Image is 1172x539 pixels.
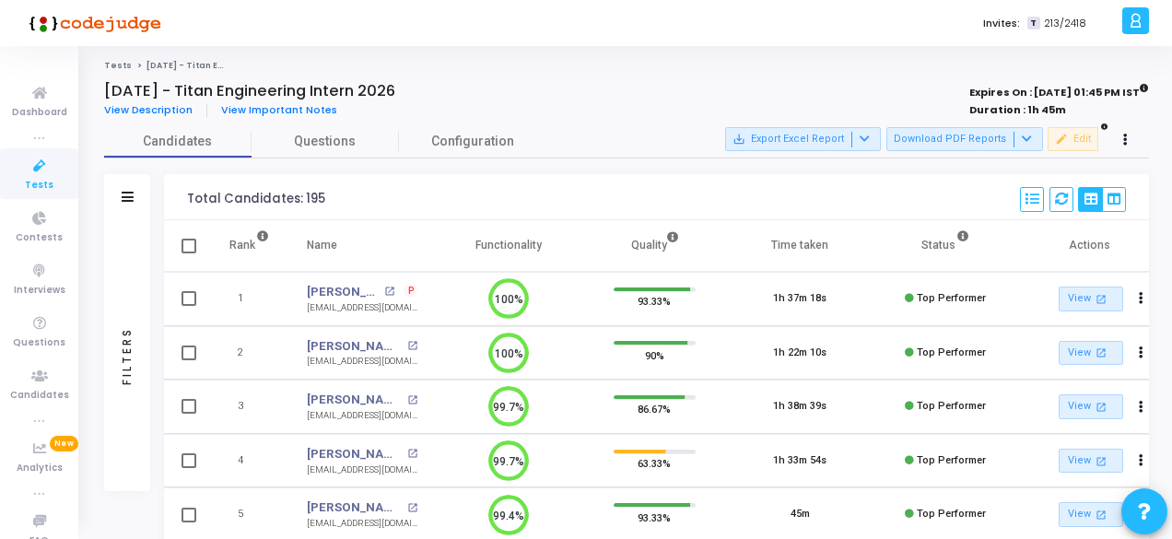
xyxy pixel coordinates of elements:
[969,80,1149,100] strong: Expires On : [DATE] 01:45 PM IST
[725,127,881,151] button: Export Excel Report
[732,133,745,146] mat-icon: save_alt
[146,60,323,71] span: [DATE] - Titan Engineering Intern 2026
[187,192,325,206] div: Total Candidates: 195
[12,105,67,121] span: Dashboard
[307,517,417,531] div: [EMAIL_ADDRESS][DOMAIN_NAME]
[773,399,826,415] div: 1h 38m 39s
[1078,187,1126,212] div: View Options
[307,409,417,423] div: [EMAIL_ADDRESS][DOMAIN_NAME]
[791,507,810,522] div: 45m
[1129,394,1154,420] button: Actions
[207,104,351,116] a: View Important Notes
[771,235,828,255] div: Time taken
[1059,341,1123,366] a: View
[104,60,132,71] a: Tests
[638,454,671,473] span: 63.33%
[16,230,63,246] span: Contests
[408,284,415,299] span: P
[104,104,207,116] a: View Description
[119,254,135,457] div: Filters
[307,463,417,477] div: [EMAIL_ADDRESS][DOMAIN_NAME]
[210,434,288,488] td: 4
[917,454,986,466] span: Top Performer
[917,292,986,304] span: Top Performer
[104,60,1149,72] nav: breadcrumb
[210,326,288,381] td: 2
[17,461,63,476] span: Analytics
[1059,287,1123,311] a: View
[10,388,69,404] span: Candidates
[1018,220,1164,272] th: Actions
[252,132,399,151] span: Questions
[407,395,417,405] mat-icon: open_in_new
[436,220,581,272] th: Functionality
[307,391,403,409] a: [PERSON_NAME]
[638,292,671,311] span: 93.33%
[1094,507,1109,522] mat-icon: open_in_new
[221,102,337,117] span: View Important Notes
[407,449,417,459] mat-icon: open_in_new
[645,346,664,364] span: 90%
[210,272,288,326] td: 1
[307,235,337,255] div: Name
[13,335,65,351] span: Questions
[407,341,417,351] mat-icon: open_in_new
[873,220,1018,272] th: Status
[969,102,1066,117] strong: Duration : 1h 45m
[407,503,417,513] mat-icon: open_in_new
[1044,16,1086,31] span: 213/2418
[307,301,417,315] div: [EMAIL_ADDRESS][DOMAIN_NAME]
[104,102,193,117] span: View Description
[1094,291,1109,307] mat-icon: open_in_new
[307,498,403,517] a: [PERSON_NAME]
[773,346,826,361] div: 1h 22m 10s
[1059,394,1123,419] a: View
[1129,340,1154,366] button: Actions
[1055,133,1068,146] mat-icon: edit
[307,445,403,463] a: [PERSON_NAME]
[104,132,252,151] span: Candidates
[917,400,986,412] span: Top Performer
[1129,287,1154,312] button: Actions
[431,132,514,151] span: Configuration
[307,355,417,369] div: [EMAIL_ADDRESS][DOMAIN_NAME]
[638,508,671,526] span: 93.33%
[210,220,288,272] th: Rank
[1027,17,1039,30] span: T
[917,346,986,358] span: Top Performer
[638,400,671,418] span: 86.67%
[1048,127,1098,151] button: Edit
[25,178,53,193] span: Tests
[307,283,380,301] a: [PERSON_NAME]
[1094,399,1109,415] mat-icon: open_in_new
[1094,345,1109,360] mat-icon: open_in_new
[104,82,395,100] h4: [DATE] - Titan Engineering Intern 2026
[886,127,1043,151] button: Download PDF Reports
[307,337,403,356] a: [PERSON_NAME] [PERSON_NAME]
[1059,502,1123,527] a: View
[23,5,161,41] img: logo
[773,453,826,469] div: 1h 33m 54s
[581,220,727,272] th: Quality
[14,283,65,299] span: Interviews
[384,287,394,297] mat-icon: open_in_new
[1059,449,1123,474] a: View
[1094,453,1109,469] mat-icon: open_in_new
[773,291,826,307] div: 1h 37m 18s
[983,16,1020,31] label: Invites:
[210,380,288,434] td: 3
[1129,448,1154,474] button: Actions
[917,508,986,520] span: Top Performer
[50,436,78,451] span: New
